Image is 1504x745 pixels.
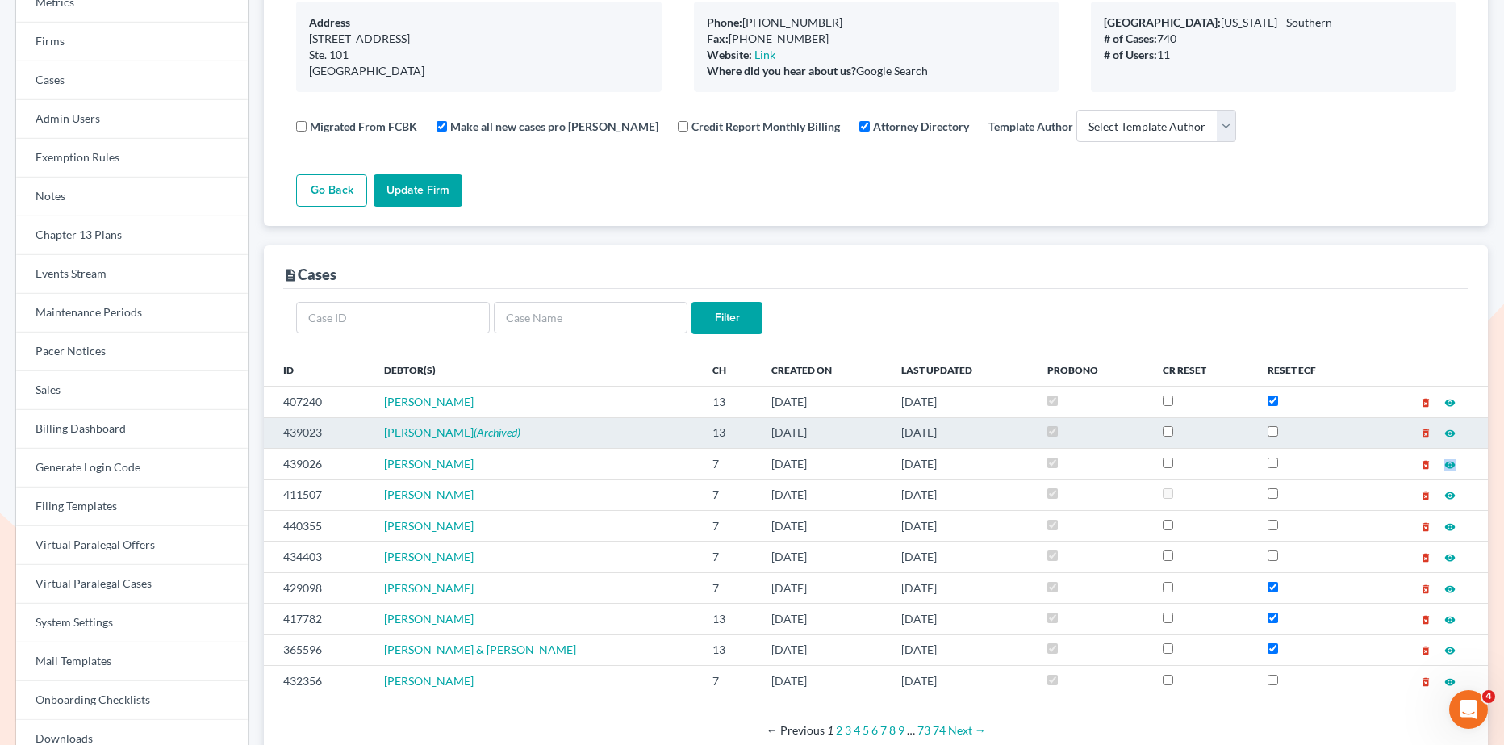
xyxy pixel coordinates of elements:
[16,23,248,61] a: Firms
[16,681,248,720] a: Onboarding Checklists
[707,63,1046,79] div: Google Search
[836,723,842,737] a: Page 2
[1444,584,1456,595] i: visibility
[296,722,1456,739] div: Pagination
[1444,552,1456,563] i: visibility
[691,118,840,135] label: Credit Report Monthly Billing
[758,604,888,634] td: [DATE]
[264,604,371,634] td: 417782
[754,48,775,61] a: Link
[264,387,371,417] td: 407240
[384,519,474,533] span: [PERSON_NAME]
[16,255,248,294] a: Events Stream
[700,417,759,448] td: 13
[1449,690,1488,729] iframe: Intercom live chat
[888,449,1034,479] td: [DATE]
[16,139,248,178] a: Exemption Rules
[1104,31,1443,47] div: 740
[700,604,759,634] td: 13
[1104,47,1443,63] div: 11
[758,666,888,697] td: [DATE]
[1444,490,1456,501] i: visibility
[758,572,888,603] td: [DATE]
[16,642,248,681] a: Mail Templates
[1444,645,1456,656] i: visibility
[384,642,576,656] span: [PERSON_NAME] & [PERSON_NAME]
[1420,552,1431,563] i: delete_forever
[16,333,248,371] a: Pacer Notices
[707,31,1046,47] div: [PHONE_NUMBER]
[758,542,888,572] td: [DATE]
[1482,690,1495,703] span: 4
[474,425,520,439] em: (Archived)
[1444,642,1456,656] a: visibility
[1420,519,1431,533] a: delete_forever
[700,572,759,603] td: 7
[1420,395,1431,408] a: delete_forever
[1420,645,1431,656] i: delete_forever
[1420,490,1431,501] i: delete_forever
[700,666,759,697] td: 7
[264,634,371,665] td: 365596
[1444,676,1456,688] i: visibility
[700,542,759,572] td: 7
[1420,397,1431,408] i: delete_forever
[700,510,759,541] td: 7
[1255,354,1367,386] th: Reset ECF
[933,723,946,737] a: Page 74
[264,542,371,572] td: 434403
[16,526,248,565] a: Virtual Paralegal Offers
[264,572,371,603] td: 429098
[309,15,350,29] b: Address
[16,604,248,642] a: System Settings
[283,265,336,284] div: Cases
[16,449,248,488] a: Generate Login Code
[384,425,520,439] a: [PERSON_NAME](Archived)
[16,565,248,604] a: Virtual Paralegal Cases
[450,118,658,135] label: Make all new cases pro [PERSON_NAME]
[888,666,1034,697] td: [DATE]
[494,302,687,334] input: Case Name
[264,510,371,541] td: 440355
[871,723,878,737] a: Page 6
[1444,550,1456,563] a: visibility
[758,510,888,541] td: [DATE]
[16,61,248,100] a: Cases
[767,723,825,737] span: Previous page
[758,387,888,417] td: [DATE]
[1420,521,1431,533] i: delete_forever
[707,15,1046,31] div: [PHONE_NUMBER]
[264,417,371,448] td: 439023
[16,216,248,255] a: Chapter 13 Plans
[888,387,1034,417] td: [DATE]
[1420,550,1431,563] a: delete_forever
[16,371,248,410] a: Sales
[889,723,896,737] a: Page 8
[1420,676,1431,688] i: delete_forever
[384,612,474,626] span: [PERSON_NAME]
[700,354,759,386] th: Ch
[888,479,1034,510] td: [DATE]
[888,634,1034,665] td: [DATE]
[758,479,888,510] td: [DATE]
[1444,519,1456,533] a: visibility
[707,15,742,29] b: Phone:
[888,354,1034,386] th: Last Updated
[888,604,1034,634] td: [DATE]
[691,302,762,334] input: Filter
[854,723,860,737] a: Page 4
[1444,612,1456,626] a: visibility
[758,634,888,665] td: [DATE]
[1104,15,1443,31] div: [US_STATE] - Southern
[1420,428,1431,439] i: delete_forever
[384,581,474,595] a: [PERSON_NAME]
[384,395,474,408] a: [PERSON_NAME]
[1444,428,1456,439] i: visibility
[948,723,986,737] a: Next page
[1420,612,1431,626] a: delete_forever
[384,457,474,471] a: [PERSON_NAME]
[1420,488,1431,501] a: delete_forever
[16,178,248,216] a: Notes
[1444,674,1456,688] a: visibility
